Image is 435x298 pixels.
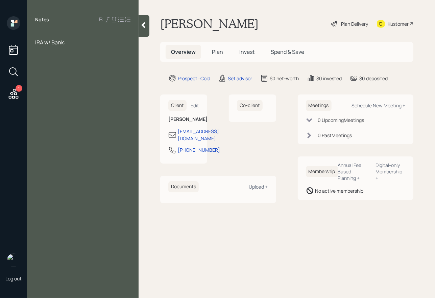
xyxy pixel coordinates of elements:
[168,100,187,111] h6: Client
[270,75,299,82] div: $0 net-worth
[315,187,364,194] div: No active membership
[306,100,332,111] h6: Meetings
[168,181,199,192] h6: Documents
[5,275,22,282] div: Log out
[168,116,199,122] h6: [PERSON_NAME]
[359,75,388,82] div: $0 deposited
[228,75,252,82] div: Set advisor
[239,48,255,56] span: Invest
[160,16,259,31] h1: [PERSON_NAME]
[318,116,364,124] div: 0 Upcoming Meeting s
[338,162,370,181] div: Annual Fee Based Planning +
[271,48,304,56] span: Spend & Save
[318,132,352,139] div: 0 Past Meeting s
[249,184,268,190] div: Upload +
[16,85,22,92] div: 1
[178,128,219,142] div: [EMAIL_ADDRESS][DOMAIN_NAME]
[341,20,368,27] div: Plan Delivery
[212,48,223,56] span: Plan
[191,102,199,109] div: Edit
[388,20,409,27] div: Kustomer
[7,254,20,267] img: hunter_neumayer.jpg
[316,75,342,82] div: $0 invested
[178,146,220,153] div: [PHONE_NUMBER]
[35,39,66,46] span: IRA w/ Bank:
[35,16,49,23] label: Notes
[376,162,406,181] div: Digital-only Membership +
[171,48,196,56] span: Overview
[352,102,405,109] div: Schedule New Meeting +
[237,100,263,111] h6: Co-client
[306,166,338,177] h6: Membership
[178,75,210,82] div: Prospect · Cold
